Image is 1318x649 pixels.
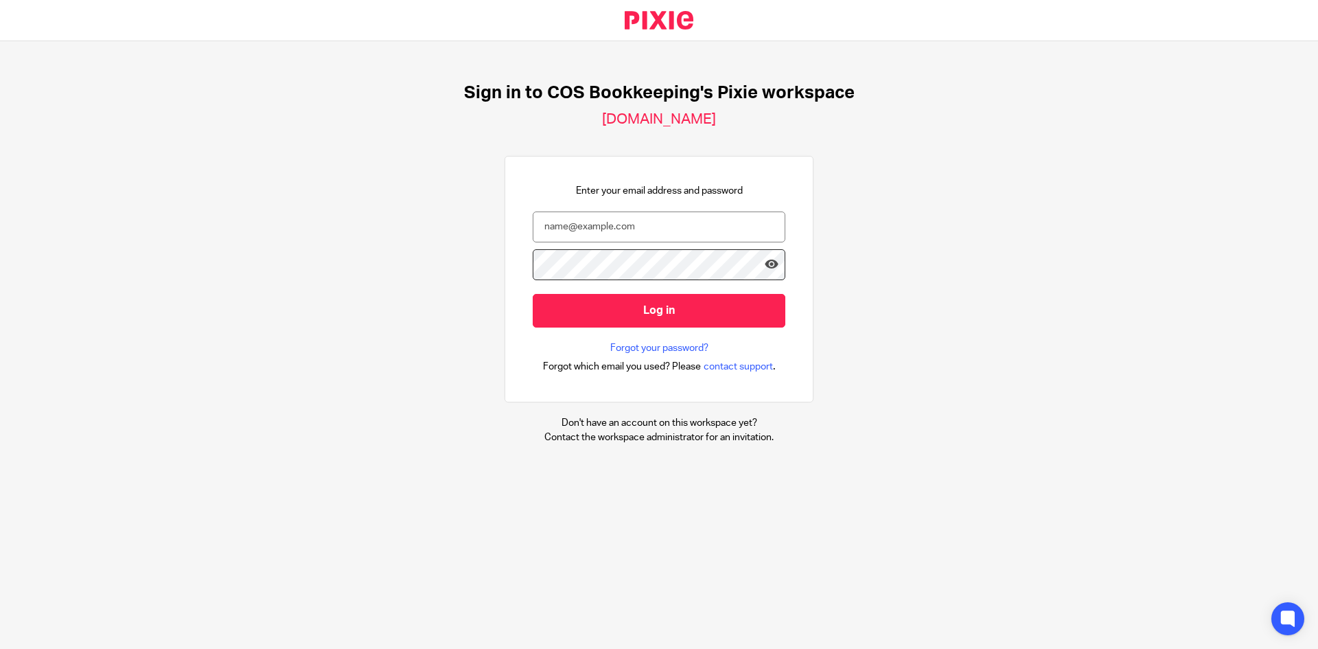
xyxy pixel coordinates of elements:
[464,82,855,104] h1: Sign in to COS Bookkeeping's Pixie workspace
[543,360,701,374] span: Forgot which email you used? Please
[533,294,785,328] input: Log in
[544,416,774,430] p: Don't have an account on this workspace yet?
[543,358,776,374] div: .
[533,212,785,242] input: name@example.com
[544,431,774,444] p: Contact the workspace administrator for an invitation.
[602,111,716,128] h2: [DOMAIN_NAME]
[704,360,773,374] span: contact support
[610,341,708,355] a: Forgot your password?
[576,184,743,198] p: Enter your email address and password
